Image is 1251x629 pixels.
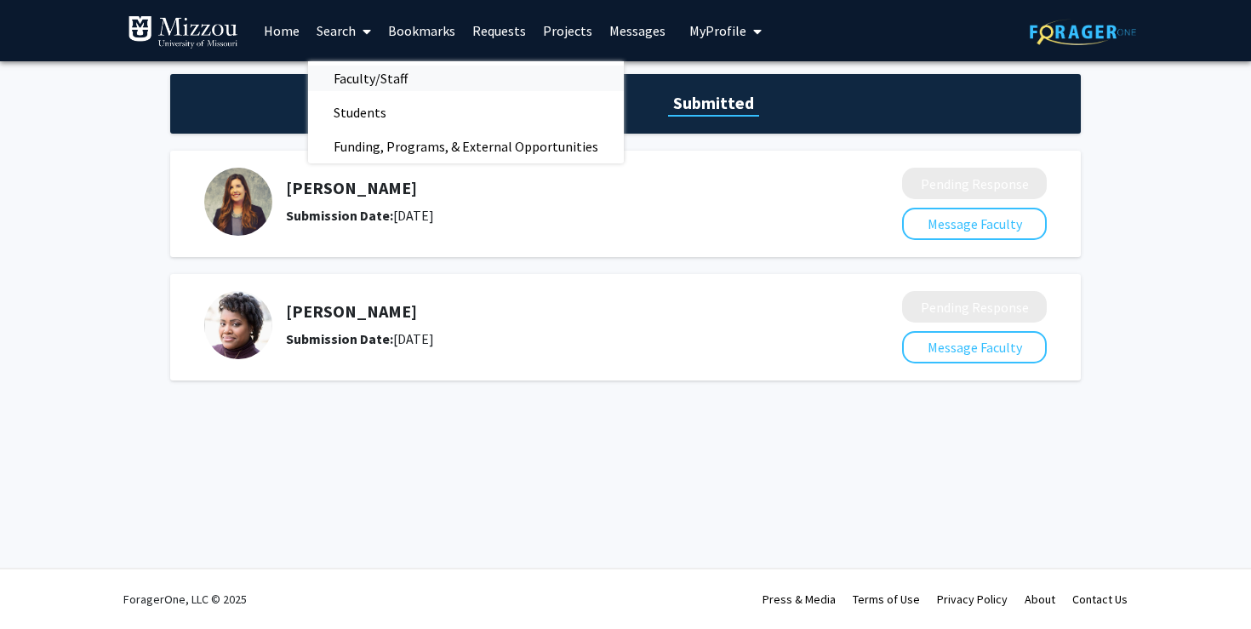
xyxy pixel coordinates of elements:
h5: [PERSON_NAME] [286,301,812,322]
button: Pending Response [902,168,1047,199]
button: Message Faculty [902,331,1047,363]
a: Messages [601,1,674,60]
a: Bookmarks [380,1,464,60]
button: Pending Response [902,291,1047,323]
a: Press & Media [763,592,836,607]
a: Contact Us [1072,592,1128,607]
a: Message Faculty [902,339,1047,356]
img: University of Missouri Logo [128,15,238,49]
a: About [1025,592,1055,607]
a: Message Faculty [902,215,1047,232]
h1: Submitted [668,91,759,115]
span: Students [308,95,412,129]
b: Submission Date: [286,330,393,347]
img: Profile Picture [204,291,272,359]
a: Faculty/Staff [308,66,624,91]
a: Terms of Use [853,592,920,607]
a: Funding, Programs, & External Opportunities [308,134,624,159]
a: Requests [464,1,534,60]
div: ForagerOne, LLC © 2025 [123,569,247,629]
a: Privacy Policy [937,592,1008,607]
span: Funding, Programs, & External Opportunities [308,129,624,163]
button: Message Faculty [902,208,1047,240]
div: [DATE] [286,329,812,349]
a: Search [308,1,380,60]
a: Home [255,1,308,60]
img: Profile Picture [204,168,272,236]
a: Projects [534,1,601,60]
img: ForagerOne Logo [1030,19,1136,45]
h5: [PERSON_NAME] [286,178,812,198]
span: Faculty/Staff [308,61,433,95]
a: Students [308,100,624,125]
iframe: Chat [13,552,72,616]
div: [DATE] [286,205,812,226]
span: My Profile [689,22,746,39]
b: Submission Date: [286,207,393,224]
